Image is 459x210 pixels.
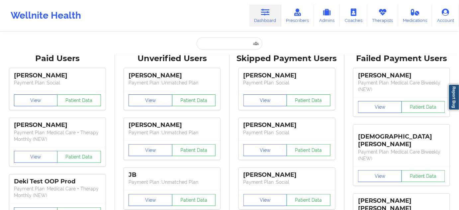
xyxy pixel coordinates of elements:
[243,79,330,86] p: Payment Plan : Social
[14,94,58,106] button: View
[243,121,330,129] div: [PERSON_NAME]
[349,53,455,64] div: Failed Payment Users
[14,121,101,129] div: [PERSON_NAME]
[358,101,402,113] button: View
[172,194,216,206] button: Patient Data
[448,84,459,110] a: Report Bug
[129,79,216,86] p: Payment Plan : Unmatched Plan
[281,5,314,27] a: Prescribers
[367,5,398,27] a: Therapists
[129,121,216,129] div: [PERSON_NAME]
[234,53,340,64] div: Skipped Payment Users
[402,101,445,113] button: Patient Data
[243,144,287,156] button: View
[129,94,172,106] button: View
[358,72,445,79] div: [PERSON_NAME]
[243,129,330,136] p: Payment Plan : Social
[243,94,287,106] button: View
[57,94,101,106] button: Patient Data
[243,171,330,179] div: [PERSON_NAME]
[287,94,330,106] button: Patient Data
[402,170,445,182] button: Patient Data
[14,79,101,86] p: Payment Plan : Social
[14,178,101,185] div: Deki Test OOP Prod
[358,128,445,148] div: [DEMOGRAPHIC_DATA][PERSON_NAME]
[314,5,340,27] a: Admins
[5,53,110,64] div: Paid Users
[398,5,432,27] a: Medications
[287,144,330,156] button: Patient Data
[358,170,402,182] button: View
[14,72,101,79] div: [PERSON_NAME]
[129,179,216,185] p: Payment Plan : Unmatched Plan
[14,129,101,143] p: Payment Plan : Medical Care + Therapy Monthly (NEW)
[243,179,330,185] p: Payment Plan : Social
[129,129,216,136] p: Payment Plan : Unmatched Plan
[120,53,225,64] div: Unverified Users
[129,144,172,156] button: View
[432,5,459,27] a: Account
[129,171,216,179] div: JB
[14,185,101,199] p: Payment Plan : Medical Care + Therapy Monthly (NEW)
[358,149,445,162] p: Payment Plan : Medical Care Biweekly (NEW)
[358,79,445,93] p: Payment Plan : Medical Care Biweekly (NEW)
[57,151,101,163] button: Patient Data
[287,194,330,206] button: Patient Data
[340,5,367,27] a: Coaches
[243,194,287,206] button: View
[249,5,281,27] a: Dashboard
[129,194,172,206] button: View
[129,72,216,79] div: [PERSON_NAME]
[172,144,216,156] button: Patient Data
[14,151,58,163] button: View
[172,94,216,106] button: Patient Data
[243,72,330,79] div: [PERSON_NAME]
